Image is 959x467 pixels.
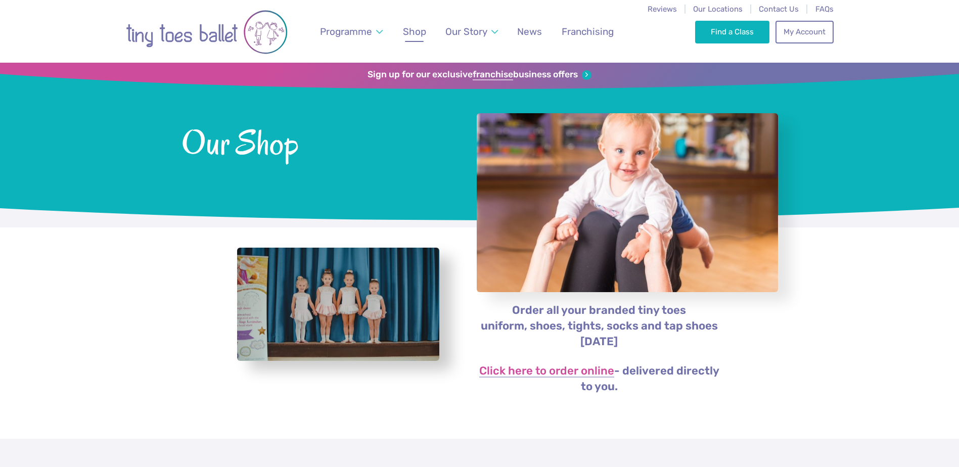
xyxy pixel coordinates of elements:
a: Our Story [440,20,503,43]
span: Franchising [562,26,614,37]
a: Find a Class [695,21,769,43]
a: News [513,20,547,43]
span: Our Shop [181,121,450,162]
a: My Account [775,21,833,43]
span: Shop [403,26,426,37]
a: Shop [398,20,431,43]
a: Sign up for our exclusivefranchisebusiness offers [368,69,591,80]
a: Reviews [648,5,677,14]
span: Programme [320,26,372,37]
a: Franchising [557,20,618,43]
a: Our Locations [693,5,743,14]
span: Our Story [445,26,487,37]
img: tiny toes ballet [126,7,288,58]
a: View full-size image [237,248,439,361]
a: Click here to order online [479,365,614,378]
a: Contact Us [759,5,799,14]
a: FAQs [815,5,834,14]
a: Programme [315,20,387,43]
p: - delivered directly to you. [476,363,722,395]
span: News [517,26,542,37]
p: Order all your branded tiny toes uniform, shoes, tights, socks and tap shoes [DATE] [476,303,722,350]
strong: franchise [473,69,513,80]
